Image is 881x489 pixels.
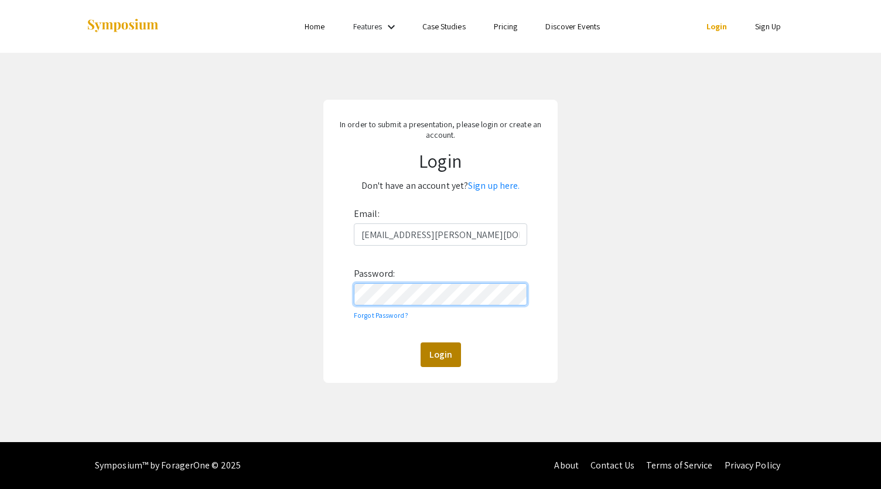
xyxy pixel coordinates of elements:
[354,205,380,223] label: Email:
[354,264,395,283] label: Password:
[305,21,325,32] a: Home
[725,459,780,471] a: Privacy Policy
[332,150,549,172] h1: Login
[590,459,634,471] a: Contact Us
[554,459,579,471] a: About
[706,21,728,32] a: Login
[86,18,159,34] img: Symposium by ForagerOne
[332,119,549,140] p: In order to submit a presentation, please login or create an account.
[354,311,408,320] a: Forgot Password?
[332,176,549,195] p: Don't have an account yet?
[468,179,520,192] a: Sign up here.
[646,459,713,471] a: Terms of Service
[353,21,383,32] a: Features
[95,442,241,489] div: Symposium™ by ForagerOne © 2025
[494,21,518,32] a: Pricing
[9,436,50,480] iframe: Chat
[384,20,398,34] mat-icon: Expand Features list
[422,21,466,32] a: Case Studies
[545,21,600,32] a: Discover Events
[421,342,461,367] button: Login
[755,21,781,32] a: Sign Up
